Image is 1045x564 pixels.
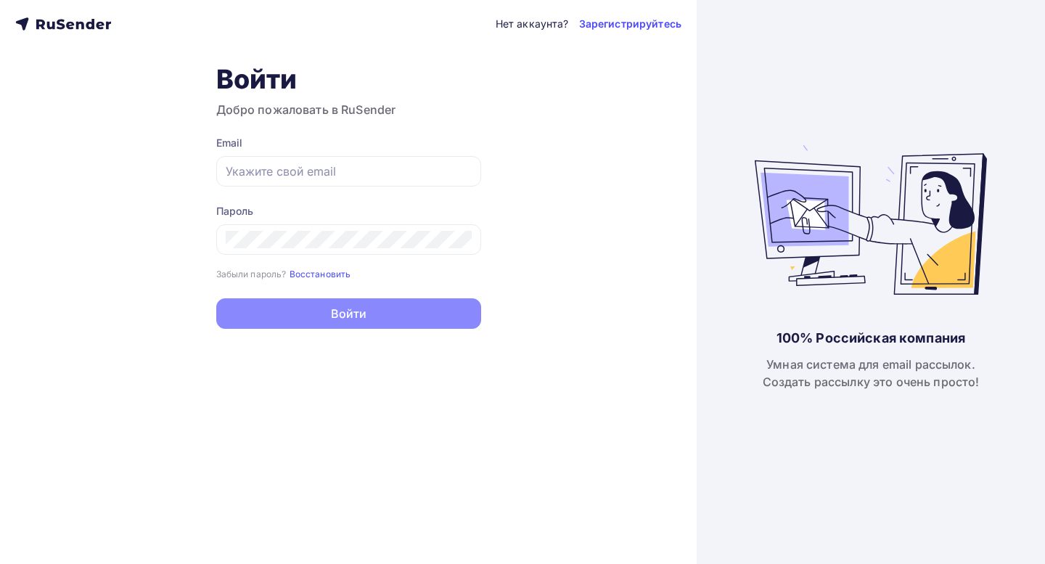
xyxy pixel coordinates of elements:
[216,136,481,150] div: Email
[496,17,569,31] div: Нет аккаунта?
[579,17,681,31] a: Зарегистрируйтесь
[216,269,287,279] small: Забыли пароль?
[216,63,481,95] h1: Войти
[216,204,481,218] div: Пароль
[216,298,481,329] button: Войти
[290,269,351,279] small: Восстановить
[763,356,980,391] div: Умная система для email рассылок. Создать рассылку это очень просто!
[290,267,351,279] a: Восстановить
[216,101,481,118] h3: Добро пожаловать в RuSender
[226,163,472,180] input: Укажите свой email
[776,330,965,347] div: 100% Российская компания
